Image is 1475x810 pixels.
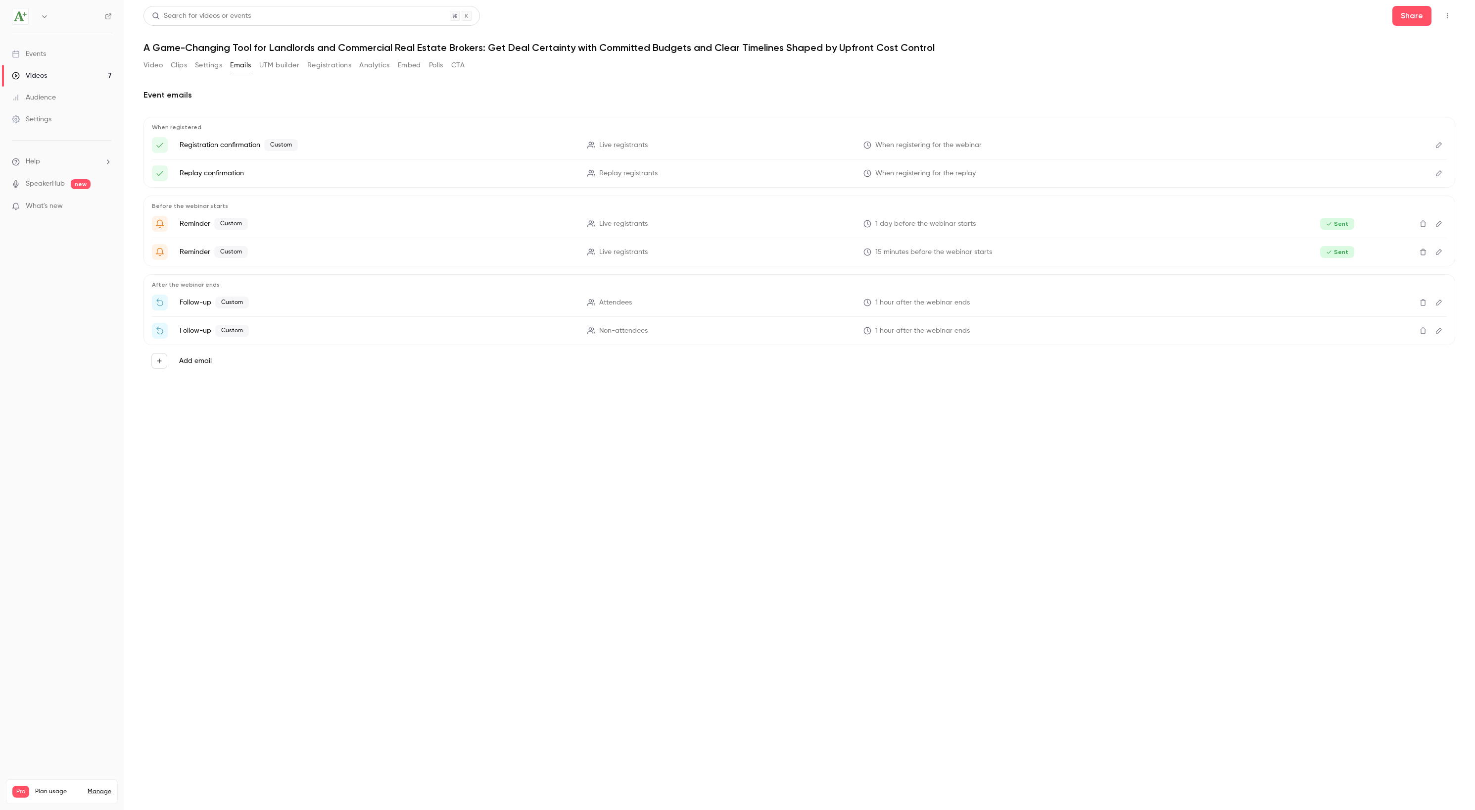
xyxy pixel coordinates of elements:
[180,218,575,230] p: Reminder
[359,57,390,73] button: Analytics
[180,246,575,258] p: Reminder
[152,244,1447,260] li: The webinar is about to go live!
[71,179,91,189] span: new
[152,295,1447,310] li: Thanks for attending {{ event_name }}
[26,156,40,167] span: Help
[180,297,575,308] p: Follow-up
[214,218,248,230] span: Custom
[875,298,970,308] span: 1 hour after the webinar ends
[143,42,1455,53] h1: A Game-Changing Tool for Landlords and Commercial Real Estate Brokers: Get Deal Certainty with Co...
[1431,137,1447,153] button: Edit
[1431,295,1447,310] button: Edit
[1415,244,1431,260] button: Delete
[259,57,299,73] button: UTM builder
[599,168,658,179] span: Replay registrants
[1392,6,1431,26] button: Share
[12,49,46,59] div: Events
[152,202,1447,210] p: Before the webinar starts
[451,57,465,73] button: CTA
[12,71,47,81] div: Videos
[12,114,51,124] div: Settings
[26,179,65,189] a: SpeakerHub
[875,326,970,336] span: 1 hour after the webinar ends
[599,140,648,151] span: Live registrants
[12,156,112,167] li: help-dropdown-opener
[12,93,56,102] div: Audience
[180,139,575,151] p: Registration confirmation
[12,786,29,798] span: Pro
[1431,216,1447,232] button: Edit
[264,139,298,151] span: Custom
[875,219,976,229] span: 1 day before the webinar starts
[152,123,1447,131] p: When registered
[1415,323,1431,339] button: Delete
[152,137,1447,153] li: Thank you for registering to the webinar: {{ event_name }}
[875,247,992,257] span: 15 minutes before the webinar starts
[152,11,251,21] div: Search for videos or events
[214,246,248,258] span: Custom
[152,281,1447,289] p: After the webinar ends
[152,216,1447,232] li: Get Ready for '{{ event_name }}' tomorrow!
[1439,8,1455,24] button: Top Bar Actions
[398,57,421,73] button: Embed
[35,788,82,796] span: Plan usage
[152,323,1447,339] li: Watch the replay of {{ event_name }}
[1320,246,1354,258] span: Sent
[599,298,632,308] span: Attendees
[307,57,351,73] button: Registrations
[1415,216,1431,232] button: Delete
[26,201,63,211] span: What's new
[1415,295,1431,310] button: Delete
[179,356,212,366] label: Add email
[143,89,1455,101] h2: Event emails
[1431,165,1447,181] button: Edit
[1431,244,1447,260] button: Edit
[429,57,443,73] button: Polls
[180,325,575,337] p: Follow-up
[1320,218,1354,230] span: Sent
[152,165,1447,181] li: Here's your access link to {{ event_name }}!
[180,168,575,178] p: Replay confirmation
[599,219,648,229] span: Live registrants
[195,57,222,73] button: Settings
[143,57,163,73] button: Video
[875,140,982,151] span: When registering for the webinar
[599,326,648,336] span: Non-attendees
[88,788,111,796] a: Manage
[215,325,249,337] span: Custom
[171,57,187,73] button: Clips
[230,57,251,73] button: Emails
[215,297,249,308] span: Custom
[875,168,976,179] span: When registering for the replay
[1431,323,1447,339] button: Edit
[599,247,648,257] span: Live registrants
